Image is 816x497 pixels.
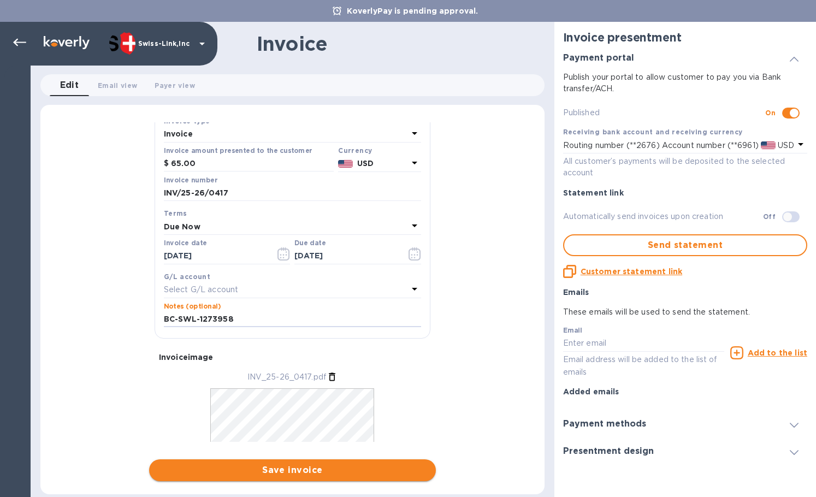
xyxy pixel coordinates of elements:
[563,419,646,429] h3: Payment methods
[164,129,193,138] b: Invoice
[164,248,267,264] input: Select date
[581,267,682,276] u: Customer statement link
[171,156,334,172] input: $ Enter invoice amount
[563,335,724,352] input: Enter email
[563,446,654,457] h3: Presentment design
[563,306,807,318] p: These emails will be used to send the statement.
[164,209,187,217] b: Terms
[563,211,763,222] p: Automatically send invoices upon creation
[563,107,766,119] p: Published
[563,140,759,151] p: Routing number (**2676) Account number (**6961)
[164,273,210,281] b: G/L account
[563,386,807,397] p: Added emails
[338,160,353,168] img: USD
[164,185,421,202] input: Enter invoice number
[573,239,797,252] span: Send statement
[149,459,436,481] button: Save invoice
[748,348,807,357] u: Add to the list
[563,187,807,198] p: Statement link
[294,240,326,247] label: Due date
[164,147,312,154] label: Invoice amount presented to the customer
[563,72,807,94] p: Publish your portal to allow customer to pay you via Bank transfer/ACH.
[338,146,372,155] b: Currency
[164,117,210,125] b: Invoice type
[164,284,238,295] p: Select G/L account
[563,353,724,378] p: Email address will be added to the list of emails
[761,141,776,149] img: USD
[164,303,221,310] label: Notes (optional)
[563,53,634,63] h3: Payment portal
[776,141,794,150] span: USD
[563,31,807,44] h2: Invoice presentment
[357,159,374,168] b: USD
[294,248,398,264] input: Due date
[159,352,426,363] p: Invoice image
[164,222,200,231] b: Due Now
[138,40,193,48] p: Swiss-Link,Inc
[563,156,807,179] p: All customer’s payments will be deposited to the selected account
[164,311,421,328] input: Enter notes
[164,177,217,184] label: Invoice number
[164,156,171,172] div: $
[98,80,137,91] span: Email view
[158,464,427,477] span: Save invoice
[765,109,776,117] b: On
[563,234,807,256] button: Send statement
[257,32,327,55] h1: Invoice
[563,128,743,136] b: Receiving bank account and receiving currency
[155,80,194,91] span: Payer view
[44,36,90,49] img: Logo
[164,240,207,247] label: Invoice date
[341,5,484,16] p: KoverlyPay is pending approval.
[247,371,327,383] p: INV_25-26_0417.pdf
[60,78,79,93] span: Edit
[763,212,776,221] b: Off
[563,328,582,334] label: Email
[563,287,807,298] p: Emails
